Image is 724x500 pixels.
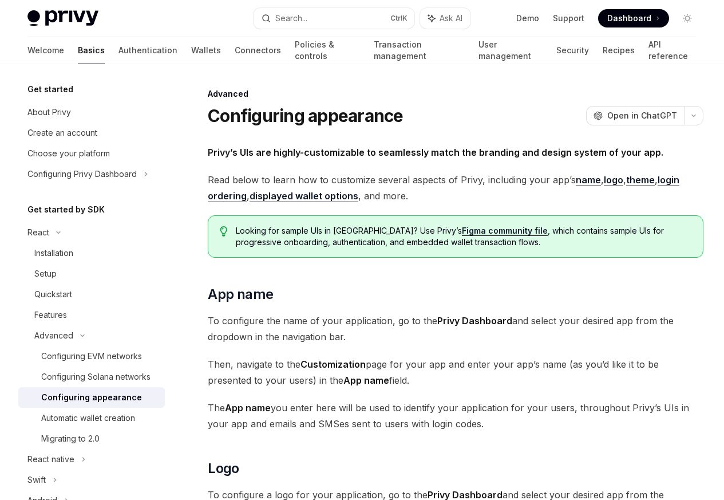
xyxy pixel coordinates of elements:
a: Configuring EVM networks [18,346,165,367]
button: Ask AI [420,8,470,29]
a: Authentication [118,37,177,64]
strong: Privy’s UIs are highly-customizable to seamlessly match the branding and design system of your app. [208,147,663,158]
div: Swift [27,473,46,487]
span: The you enter here will be used to identify your application for your users, throughout Privy’s U... [208,400,703,432]
span: Open in ChatGPT [607,110,677,121]
a: Policies & controls [295,37,360,64]
div: Automatic wallet creation [41,411,135,425]
a: Automatic wallet creation [18,408,165,428]
a: Transaction management [374,37,464,64]
a: Welcome [27,37,64,64]
a: About Privy [18,102,165,123]
span: Logo [208,459,239,478]
strong: App name [225,402,271,414]
a: Create an account [18,123,165,143]
a: Features [18,305,165,325]
strong: Privy Dashboard [437,315,512,326]
a: theme [626,174,655,186]
div: About Privy [27,105,71,119]
img: light logo [27,10,98,26]
h1: Configuring appearance [208,105,403,126]
a: Recipes [603,37,635,64]
a: Migrating to 2.0 [18,428,165,449]
span: App name [208,285,273,304]
a: Setup [18,263,165,284]
a: Security [556,37,589,64]
span: Ask AI [440,13,462,24]
div: Choose your platform [27,147,110,160]
div: Advanced [34,329,73,342]
div: Setup [34,267,57,281]
div: Features [34,308,67,322]
a: name [576,174,601,186]
div: Configuring appearance [41,391,142,404]
a: API reference [648,37,697,64]
div: Configuring EVM networks [41,349,142,363]
div: Create an account [27,126,97,140]
h5: Get started [27,82,73,96]
div: Configuring Solana networks [41,370,151,384]
a: Connectors [235,37,281,64]
svg: Tip [220,226,228,237]
span: Read below to learn how to customize several aspects of Privy, including your app’s , , , , , and... [208,172,703,204]
div: React [27,226,49,239]
strong: App name [343,375,389,386]
span: To configure the name of your application, go to the and select your desired app from the dropdow... [208,313,703,345]
div: Migrating to 2.0 [41,432,100,446]
a: Basics [78,37,105,64]
a: Dashboard [598,9,669,27]
a: logo [604,174,623,186]
div: Installation [34,246,73,260]
span: Ctrl K [390,14,408,23]
div: Search... [275,11,307,25]
div: Advanced [208,88,703,100]
div: React native [27,452,74,466]
a: Quickstart [18,284,165,305]
a: Support [553,13,584,24]
span: Dashboard [607,13,651,24]
span: Then, navigate to the page for your app and enter your app’s name (as you’d like it to be present... [208,356,703,388]
a: Configuring appearance [18,387,165,408]
strong: Customization [300,359,366,370]
a: Wallets [191,37,221,64]
button: Open in ChatGPT [586,106,684,125]
span: Looking for sample UIs in [GEOGRAPHIC_DATA]? Use Privy’s , which contains sample UIs for progress... [236,225,691,248]
button: Search...CtrlK [254,8,414,29]
a: Installation [18,243,165,263]
a: User management [478,37,543,64]
div: Configuring Privy Dashboard [27,167,137,181]
a: displayed wallet options [250,190,358,202]
a: Choose your platform [18,143,165,164]
a: Configuring Solana networks [18,367,165,387]
button: Toggle dark mode [678,9,697,27]
div: Quickstart [34,288,72,301]
a: Demo [516,13,539,24]
a: Figma community file [462,226,548,236]
h5: Get started by SDK [27,203,105,216]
